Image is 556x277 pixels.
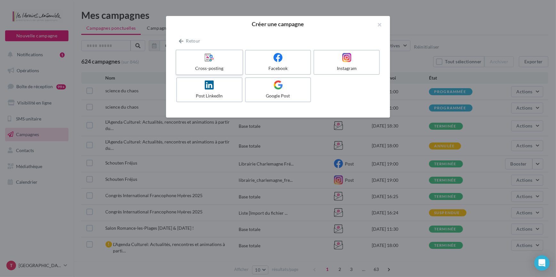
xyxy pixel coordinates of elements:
div: Instagram [317,65,377,72]
div: Post LinkedIn [179,93,239,99]
div: Google Post [248,93,308,99]
div: Facebook [248,65,308,72]
div: Cross-posting [179,65,240,72]
button: Retour [176,37,203,45]
h2: Créer une campagne [176,21,380,27]
div: Open Intercom Messenger [534,255,550,271]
